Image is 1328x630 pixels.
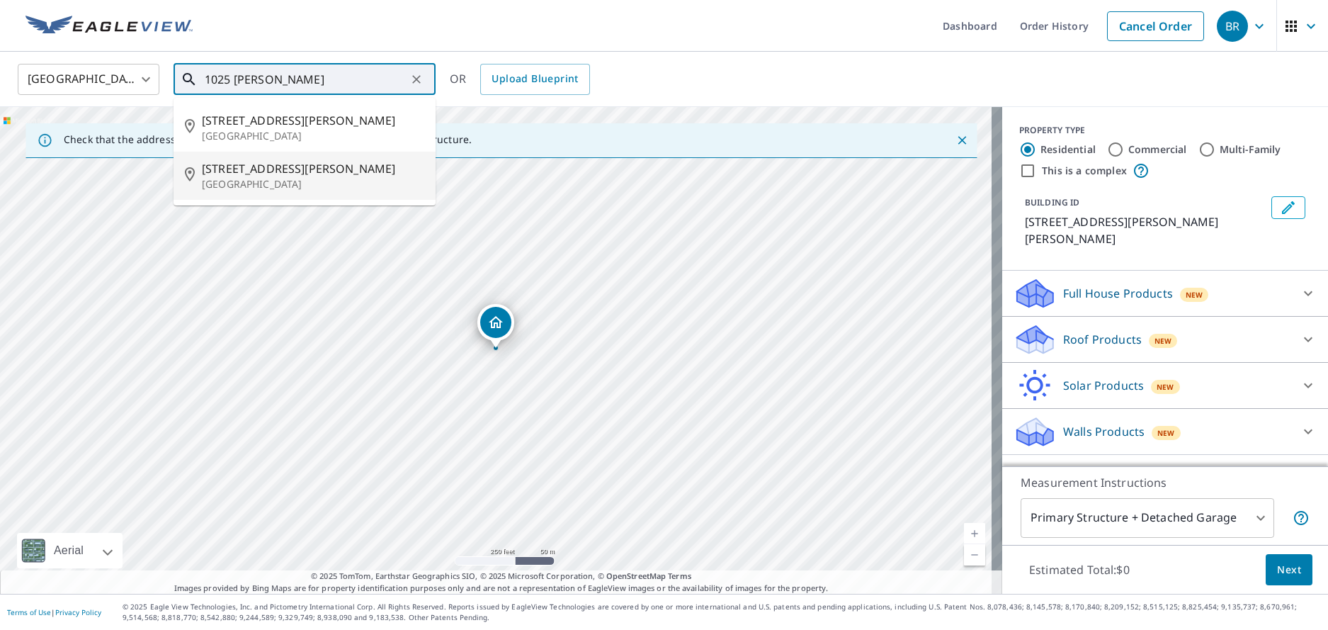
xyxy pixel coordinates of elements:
[1040,142,1096,157] label: Residential
[407,69,426,89] button: Clear
[1217,11,1248,42] div: BR
[450,64,590,95] div: OR
[202,160,424,177] span: [STREET_ADDRESS][PERSON_NAME]
[1014,369,1317,403] div: Solar ProductsNew
[1021,498,1274,538] div: Primary Structure + Detached Garage
[1128,142,1187,157] label: Commercial
[1018,554,1141,585] p: Estimated Total: $0
[1271,196,1305,219] button: Edit building 1
[205,60,407,99] input: Search by address or latitude-longitude
[1063,423,1145,440] p: Walls Products
[492,70,578,88] span: Upload Blueprint
[1220,142,1281,157] label: Multi-Family
[1107,11,1204,41] a: Cancel Order
[1063,331,1142,348] p: Roof Products
[1157,381,1174,393] span: New
[1014,415,1317,449] div: Walls ProductsNew
[480,64,589,95] a: Upload Blueprint
[1293,510,1310,527] span: Your report will include the primary structure and a detached garage if one exists.
[64,133,472,146] p: Check that the address is accurate, then drag the marker over the correct structure.
[18,60,159,99] div: [GEOGRAPHIC_DATA]
[50,533,88,568] div: Aerial
[1014,276,1317,310] div: Full House ProductsNew
[1277,561,1301,579] span: Next
[1157,427,1175,439] span: New
[1186,289,1203,300] span: New
[311,570,691,583] span: © 2025 TomTom, Earthstar Geographics SIO, © 2025 Microsoft Corporation, ©
[1014,322,1317,356] div: Roof ProductsNew
[1042,164,1127,178] label: This is a complex
[202,112,424,129] span: [STREET_ADDRESS][PERSON_NAME]
[953,131,971,150] button: Close
[1154,335,1172,347] span: New
[477,304,514,348] div: Dropped pin, building 1, Residential property, 16 Sir Gallahad Ct Lafayette, IN 47905
[7,608,101,617] p: |
[7,607,51,617] a: Terms of Use
[606,570,666,581] a: OpenStreetMap
[202,129,424,143] p: [GEOGRAPHIC_DATA]
[17,533,123,568] div: Aerial
[202,177,424,191] p: [GEOGRAPHIC_DATA]
[964,523,985,544] a: Current Level 17, Zoom In
[1021,474,1310,491] p: Measurement Instructions
[668,570,691,581] a: Terms
[55,607,101,617] a: Privacy Policy
[964,544,985,566] a: Current Level 17, Zoom Out
[25,16,193,37] img: EV Logo
[1063,285,1173,302] p: Full House Products
[1019,124,1311,137] div: PROPERTY TYPE
[1063,377,1144,394] p: Solar Products
[123,602,1321,623] p: © 2025 Eagle View Technologies, Inc. and Pictometry International Corp. All Rights Reserved. Repo...
[1266,554,1312,586] button: Next
[1025,213,1266,247] p: [STREET_ADDRESS][PERSON_NAME][PERSON_NAME]
[1025,196,1079,208] p: BUILDING ID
